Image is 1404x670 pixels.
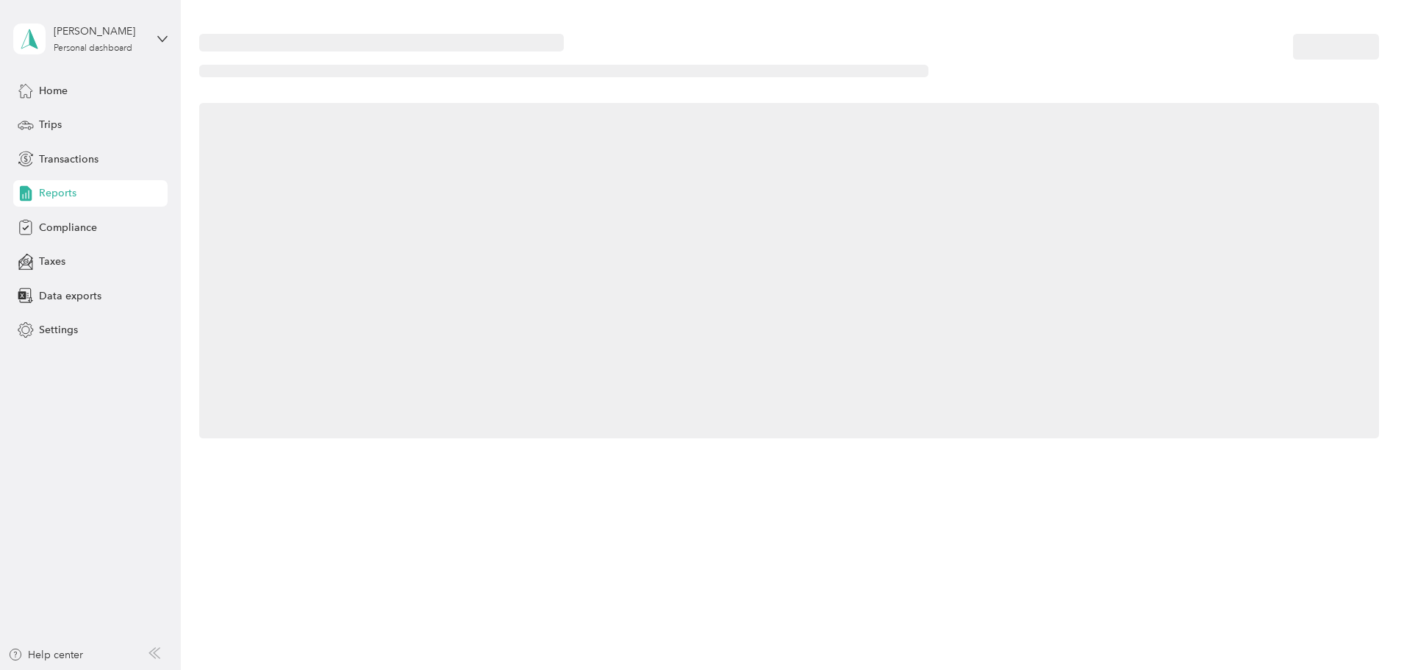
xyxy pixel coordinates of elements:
[39,322,78,338] span: Settings
[39,254,65,269] span: Taxes
[39,220,97,235] span: Compliance
[39,152,99,167] span: Transactions
[39,117,62,132] span: Trips
[54,24,146,39] div: [PERSON_NAME]
[1322,588,1404,670] iframe: Everlance-gr Chat Button Frame
[39,185,76,201] span: Reports
[54,44,132,53] div: Personal dashboard
[39,288,101,304] span: Data exports
[39,83,68,99] span: Home
[8,647,83,663] button: Help center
